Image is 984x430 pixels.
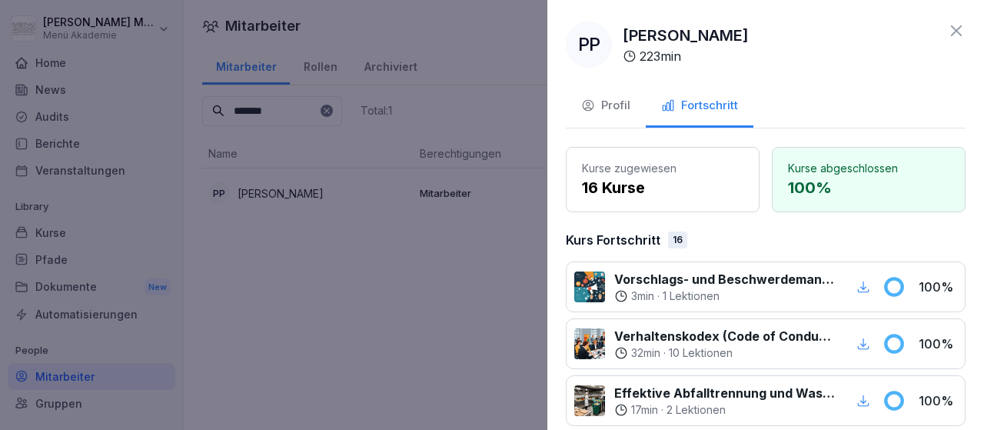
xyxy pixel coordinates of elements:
[614,327,835,345] p: Verhaltenskodex (Code of Conduct) Menü 2000
[661,97,738,115] div: Fortschritt
[631,345,660,361] p: 32 min
[582,160,743,176] p: Kurse zugewiesen
[614,288,835,304] div: ·
[919,392,957,410] p: 100 %
[582,176,743,199] p: 16 Kurse
[581,97,630,115] div: Profil
[646,86,753,128] button: Fortschritt
[640,47,681,65] p: 223 min
[623,24,749,47] p: [PERSON_NAME]
[919,278,957,296] p: 100 %
[788,176,949,199] p: 100 %
[614,270,835,288] p: Vorschlags- und Beschwerdemanagement bei Menü 2000
[788,160,949,176] p: Kurse abgeschlossen
[667,402,726,418] p: 2 Lektionen
[614,402,835,418] div: ·
[566,231,660,249] p: Kurs Fortschritt
[631,288,654,304] p: 3 min
[614,345,835,361] div: ·
[919,335,957,353] p: 100 %
[669,345,733,361] p: 10 Lektionen
[663,288,720,304] p: 1 Lektionen
[668,232,687,248] div: 16
[631,402,658,418] p: 17 min
[614,384,835,402] p: Effektive Abfalltrennung und Wastemanagement im Catering
[566,86,646,128] button: Profil
[566,22,612,68] div: PP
